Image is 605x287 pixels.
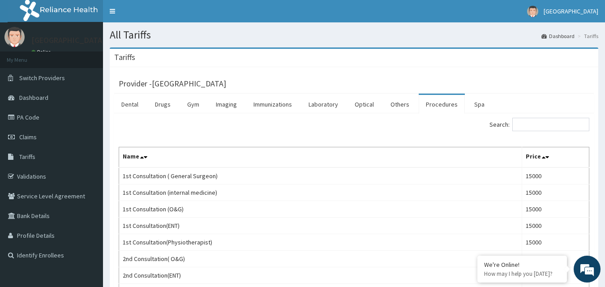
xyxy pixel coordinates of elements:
a: Spa [467,95,492,114]
td: 10000 [522,251,589,267]
a: Online [31,49,53,55]
td: 2nd Consultation( O&G) [119,251,522,267]
label: Search: [489,118,589,131]
li: Tariffs [575,32,598,40]
p: How may I help you today? [484,270,560,278]
td: 2nd Consultation(ENT) [119,267,522,284]
input: Search: [512,118,589,131]
a: Dental [114,95,146,114]
h1: All Tariffs [110,29,598,41]
span: Switch Providers [19,74,65,82]
img: User Image [4,27,25,47]
p: [GEOGRAPHIC_DATA] [31,36,105,44]
h3: Provider - [GEOGRAPHIC_DATA] [119,80,226,88]
a: Laboratory [301,95,345,114]
td: 15000 [522,167,589,184]
div: We're Online! [484,261,560,269]
span: Dashboard [19,94,48,102]
a: Optical [348,95,381,114]
td: 1st Consultation(ENT) [119,218,522,234]
span: Claims [19,133,37,141]
td: 15000 [522,184,589,201]
td: 1st Consultation (internal medicine) [119,184,522,201]
a: Dashboard [541,32,575,40]
a: Others [383,95,416,114]
td: 1st Consultation ( General Surgeon) [119,167,522,184]
th: Name [119,147,522,168]
h3: Tariffs [114,53,135,61]
img: User Image [527,6,538,17]
a: Imaging [209,95,244,114]
a: Procedures [419,95,465,114]
span: Tariffs [19,153,35,161]
th: Price [522,147,589,168]
span: [GEOGRAPHIC_DATA] [544,7,598,15]
a: Immunizations [246,95,299,114]
a: Drugs [148,95,178,114]
a: Gym [180,95,206,114]
td: 15000 [522,234,589,251]
td: 1st Consultation (O&G) [119,201,522,218]
td: 15000 [522,218,589,234]
td: 1st Consultation(Physiotherapist) [119,234,522,251]
td: 15000 [522,201,589,218]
